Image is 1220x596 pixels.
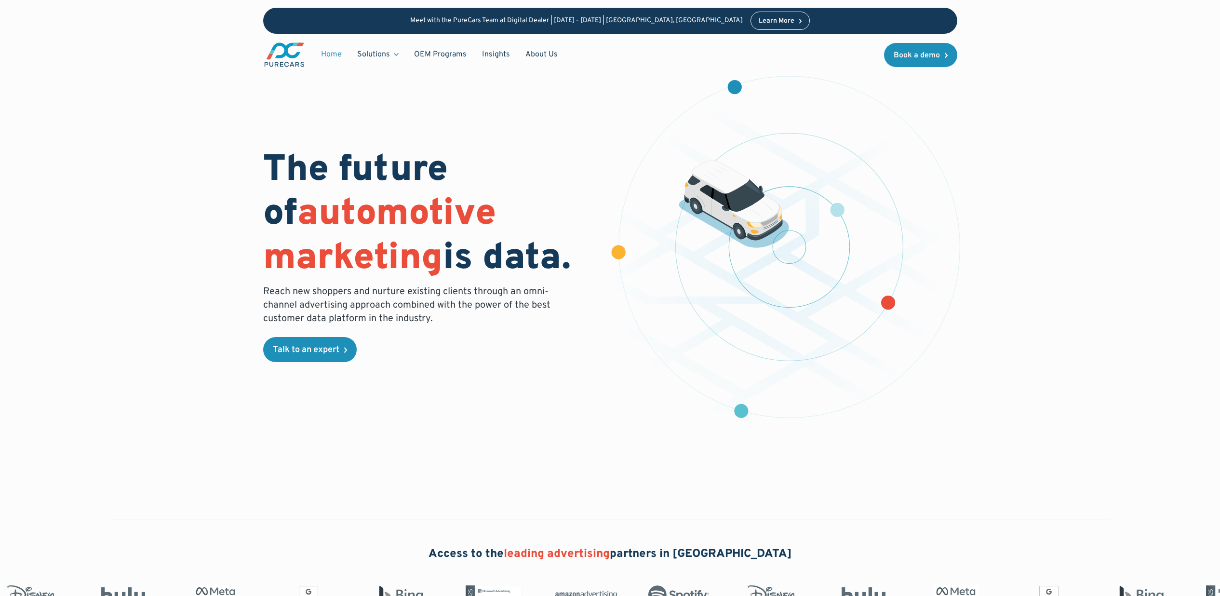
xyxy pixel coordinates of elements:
[406,45,474,64] a: OEM Programs
[313,45,349,64] a: Home
[263,191,496,282] span: automotive marketing
[429,546,792,563] h2: Access to the partners in [GEOGRAPHIC_DATA]
[894,52,940,59] div: Book a demo
[263,41,306,68] img: purecars logo
[751,12,810,30] a: Learn More
[263,285,556,325] p: Reach new shoppers and nurture existing clients through an omni-channel advertising approach comb...
[357,49,390,60] div: Solutions
[474,45,518,64] a: Insights
[273,346,339,354] div: Talk to an expert
[759,18,794,25] div: Learn More
[263,337,357,362] a: Talk to an expert
[679,160,790,248] img: illustration of a vehicle
[504,547,610,561] span: leading advertising
[518,45,565,64] a: About Us
[884,43,957,67] a: Book a demo
[349,45,406,64] div: Solutions
[410,17,743,25] p: Meet with the PureCars Team at Digital Dealer | [DATE] - [DATE] | [GEOGRAPHIC_DATA], [GEOGRAPHIC_...
[263,149,599,281] h1: The future of is data.
[263,41,306,68] a: main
